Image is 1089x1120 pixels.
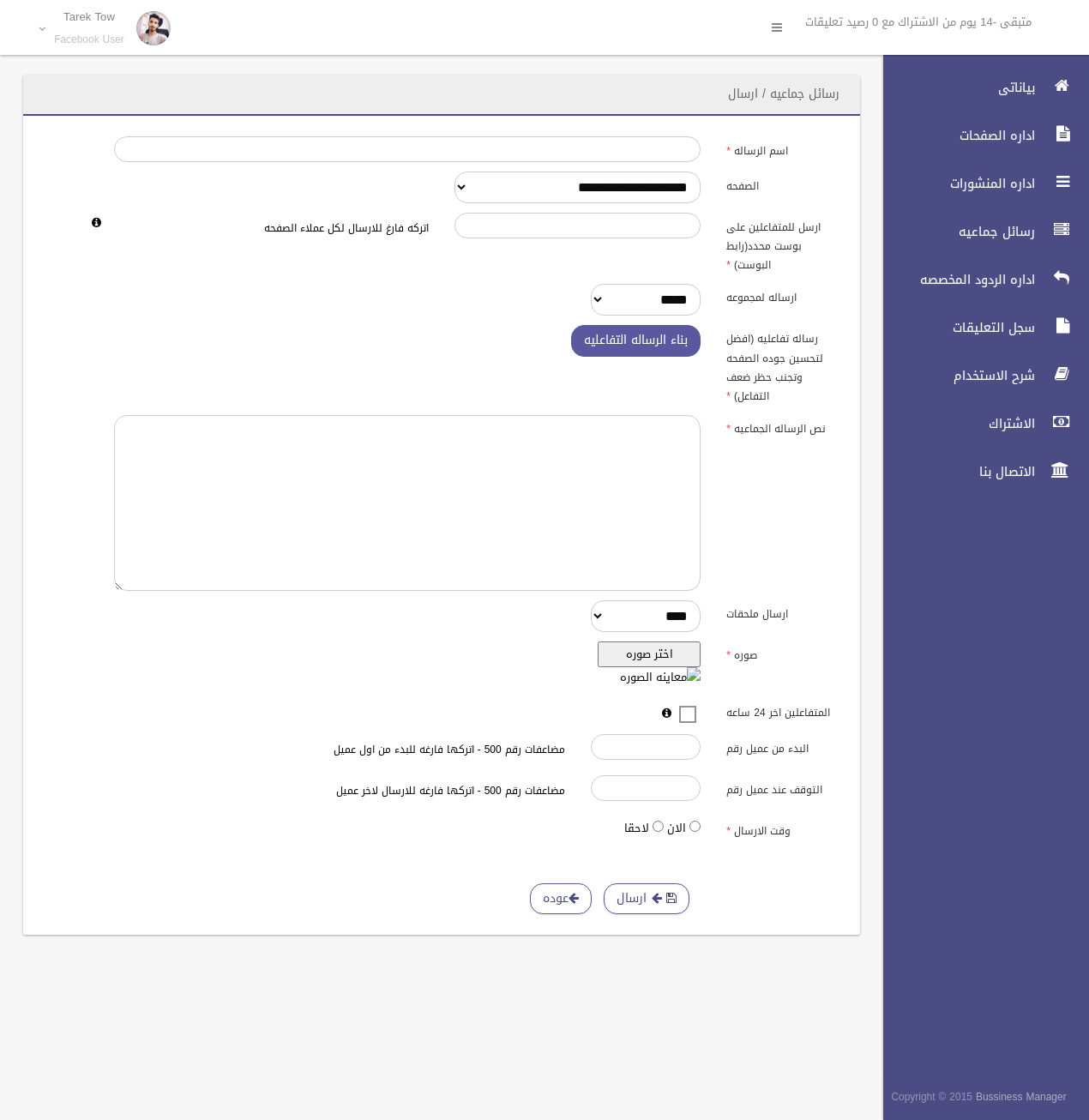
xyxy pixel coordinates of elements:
[869,357,1089,394] a: شرح الاستخدام
[667,818,686,839] label: الان
[530,883,592,915] a: عوده
[869,117,1089,154] a: اداره الصفحات
[869,405,1089,443] a: الاشتراك
[114,223,429,234] h6: اتركه فارغ للارسال لكل عملاء الصفحه
[713,213,850,274] label: ارسل للمتفاعلين على بوست محدد(رابط البوست)
[713,775,850,799] label: التوقف عند عميل رقم
[713,172,850,196] label: الصفحه
[250,744,565,756] h6: مضاعفات رقم 500 - اتركها فارغه للبدء من اول عميل
[891,1087,972,1106] span: Copyright © 2015
[713,325,850,406] label: رساله تفاعليه (افضل لتحسين جوده الصفحه وتجنب حظر ضعف التفاعل)
[713,734,850,758] label: البدء من عميل رقم
[604,883,689,915] button: ارسال
[869,69,1089,106] a: بياناتى
[869,319,1040,336] span: سجل التعليقات
[571,325,701,357] button: بناء الرساله التفاعليه
[869,453,1089,491] a: الاتصال بنا
[624,818,649,839] label: لاحقا
[869,165,1089,202] a: اداره المنشورات
[713,415,850,439] label: نص الرساله الجماعيه
[713,284,850,308] label: ارساله لمجموعه
[869,309,1089,346] a: سجل التعليقات
[54,10,124,23] p: Tarek Tow
[620,667,701,688] img: معاينه الصوره
[713,817,850,841] label: وقت الارسال
[869,271,1040,288] span: اداره الردود المخصصه
[713,699,850,723] label: المتفاعلين اخر 24 ساعه
[54,33,124,46] small: Facebook User
[869,261,1089,298] a: اداره الردود المخصصه
[869,223,1040,240] span: رسائل جماعيه
[707,77,860,111] header: رسائل جماعيه / ارسال
[713,641,850,665] label: صوره
[713,600,850,624] label: ارسال ملحقات
[869,213,1089,250] a: رسائل جماعيه
[869,127,1040,144] span: اداره الصفحات
[869,175,1040,192] span: اداره المنشورات
[869,463,1040,480] span: الاتصال بنا
[598,641,701,667] button: اختر صوره
[869,415,1040,432] span: الاشتراك
[976,1087,1067,1106] strong: Bussiness Manager
[250,786,565,797] h6: مضاعفات رقم 500 - اتركها فارغه للارسال لاخر عميل
[869,367,1040,384] span: شرح الاستخدام
[713,136,850,160] label: اسم الرساله
[869,79,1040,96] span: بياناتى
